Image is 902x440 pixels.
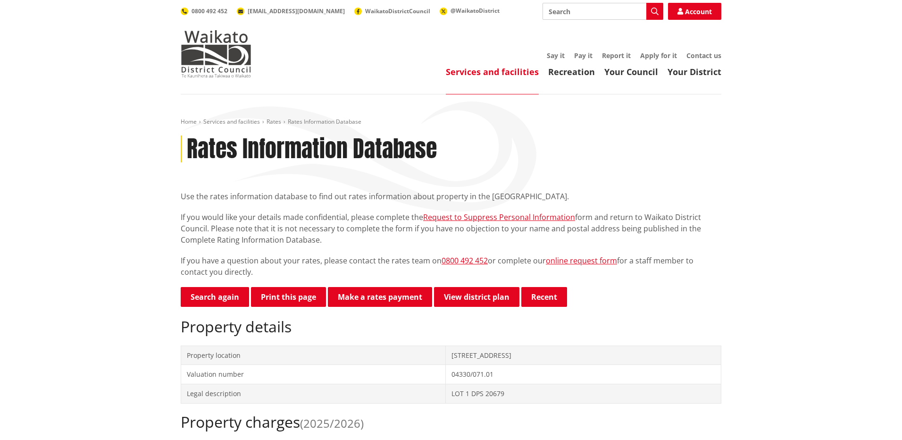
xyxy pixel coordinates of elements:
a: Apply for it [640,51,677,60]
a: 0800 492 452 [442,255,488,266]
a: Your District [668,66,721,77]
a: online request form [546,255,617,266]
span: [EMAIL_ADDRESS][DOMAIN_NAME] [248,7,345,15]
span: Rates Information Database [288,118,361,126]
span: @WaikatoDistrict [451,7,500,15]
a: Report it [602,51,631,60]
a: Contact us [686,51,721,60]
a: Home [181,118,197,126]
span: WaikatoDistrictCouncil [365,7,430,15]
a: Search again [181,287,249,307]
td: Property location [181,346,446,365]
td: Legal description [181,384,446,403]
span: 0800 492 452 [192,7,227,15]
h2: Property charges [181,413,721,431]
p: If you would like your details made confidential, please complete the form and return to Waikato ... [181,212,721,245]
a: Request to Suppress Personal Information [423,212,575,222]
input: Search input [543,3,663,20]
span: (2025/2026) [300,415,364,431]
a: Your Council [604,66,658,77]
p: Use the rates information database to find out rates information about property in the [GEOGRAPHI... [181,191,721,202]
img: Waikato District Council - Te Kaunihera aa Takiwaa o Waikato [181,30,251,77]
a: @WaikatoDistrict [440,7,500,15]
a: 0800 492 452 [181,7,227,15]
nav: breadcrumb [181,118,721,126]
a: Services and facilities [203,118,260,126]
a: Services and facilities [446,66,539,77]
p: If you have a question about your rates, please contact the rates team on or complete our for a s... [181,255,721,278]
a: WaikatoDistrictCouncil [354,7,430,15]
a: [EMAIL_ADDRESS][DOMAIN_NAME] [237,7,345,15]
a: View district plan [434,287,519,307]
h1: Rates Information Database [187,135,437,163]
h2: Property details [181,318,721,336]
a: Make a rates payment [328,287,432,307]
a: Rates [267,118,281,126]
button: Print this page [251,287,326,307]
td: [STREET_ADDRESS] [445,346,721,365]
td: 04330/071.01 [445,365,721,384]
button: Recent [521,287,567,307]
td: LOT 1 DPS 20679 [445,384,721,403]
a: Recreation [548,66,595,77]
a: Pay it [574,51,593,60]
a: Account [668,3,721,20]
a: Say it [547,51,565,60]
td: Valuation number [181,365,446,384]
